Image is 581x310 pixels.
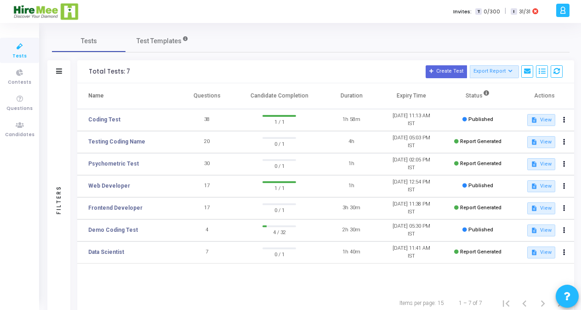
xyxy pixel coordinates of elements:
[505,6,506,16] span: |
[13,2,80,21] img: logo
[468,116,493,122] span: Published
[81,36,97,46] span: Tests
[438,299,444,307] div: 15
[531,183,537,189] mat-icon: description
[468,227,493,233] span: Published
[382,109,441,131] td: [DATE] 11:13 AM IST
[262,117,296,126] span: 1 / 1
[527,224,555,236] button: View
[453,8,472,16] label: Invites:
[177,197,237,219] td: 17
[382,241,441,264] td: [DATE] 11:41 AM IST
[89,68,130,75] div: Total Tests: 7
[177,131,237,153] td: 20
[531,161,537,167] mat-icon: description
[475,8,481,15] span: T
[322,83,382,109] th: Duration
[399,299,436,307] div: Items per page:
[382,219,441,241] td: [DATE] 05:30 PM IST
[527,180,555,192] button: View
[262,139,296,148] span: 0 / 1
[262,249,296,258] span: 0 / 1
[322,219,382,241] td: 2h 30m
[177,109,237,131] td: 38
[322,131,382,153] td: 4h
[511,8,517,15] span: I
[262,205,296,214] span: 0 / 1
[382,175,441,197] td: [DATE] 12:54 PM IST
[519,8,530,16] span: 31/31
[531,249,537,256] mat-icon: description
[382,131,441,153] td: [DATE] 05:03 PM IST
[322,153,382,175] td: 1h
[88,226,138,234] a: Demo Coding Test
[177,83,237,109] th: Questions
[88,182,130,190] a: Web Developer
[322,241,382,264] td: 1h 40m
[177,153,237,175] td: 30
[527,247,555,258] button: View
[527,136,555,148] button: View
[8,79,31,86] span: Contests
[460,205,501,211] span: Report Generated
[459,299,482,307] div: 1 – 7 of 7
[177,219,237,241] td: 4
[55,149,63,250] div: Filters
[322,197,382,219] td: 3h 30m
[531,205,537,212] mat-icon: description
[382,197,441,219] td: [DATE] 11:38 PM IST
[88,248,124,256] a: Data Scientist
[88,138,145,146] a: Testing Coding Name
[6,105,33,113] span: Questions
[460,138,501,144] span: Report Generated
[322,109,382,131] td: 1h 58m
[531,139,537,145] mat-icon: description
[442,83,514,109] th: Status
[531,227,537,234] mat-icon: description
[88,160,139,168] a: Psychometric Test
[77,83,177,109] th: Name
[426,65,467,78] button: Create Test
[484,8,500,16] span: 0/300
[262,183,296,192] span: 1 / 1
[527,114,555,126] button: View
[237,83,321,109] th: Candidate Completion
[382,153,441,175] td: [DATE] 02:05 PM IST
[12,52,27,60] span: Tests
[177,175,237,197] td: 17
[514,83,574,109] th: Actions
[322,175,382,197] td: 1h
[527,158,555,170] button: View
[88,204,142,212] a: Frontend Developer
[262,227,296,236] span: 4 / 32
[460,161,501,166] span: Report Generated
[382,83,441,109] th: Expiry Time
[5,131,34,139] span: Candidates
[137,36,182,46] span: Test Templates
[527,202,555,214] button: View
[531,117,537,123] mat-icon: description
[262,161,296,170] span: 0 / 1
[88,115,120,124] a: Coding Test
[468,183,493,189] span: Published
[470,65,519,78] button: Export Report
[177,241,237,264] td: 7
[460,249,501,255] span: Report Generated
